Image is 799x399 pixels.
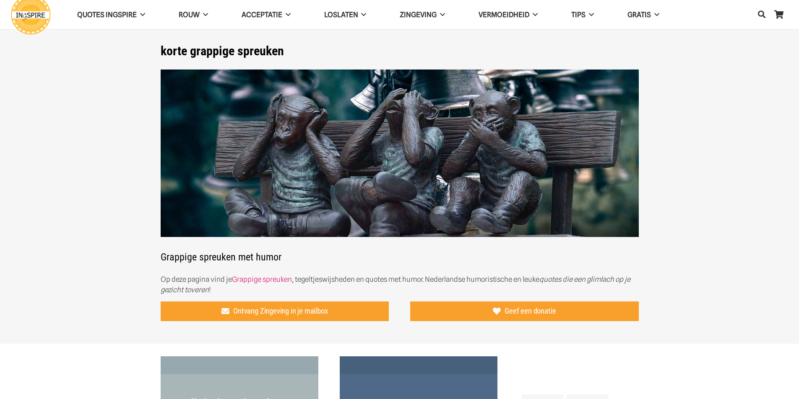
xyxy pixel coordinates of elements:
[383,4,462,26] a: Zingeving
[307,4,383,26] a: Loslaten
[232,275,292,283] a: Grappige spreuken
[161,275,630,294] em: quotes die een glimlach op je gezicht toveren
[233,306,328,316] span: Ontvang Zingeving in je mailbox
[242,10,282,19] span: Acceptatie
[161,274,639,295] p: Op deze pagina vind je , tegeltjeswijsheden en quotes met humor. Nederlandse humoristische en leu...
[77,10,137,19] span: QUOTES INGSPIRE
[60,4,162,26] a: QUOTES INGSPIRE
[571,10,586,19] span: TIPS
[162,4,225,26] a: ROUW
[161,301,389,322] a: Ontvang Zingeving in je mailbox
[611,4,676,26] a: GRATIS
[505,306,556,316] span: Geef een donatie
[627,10,651,19] span: GRATIS
[753,5,770,25] a: Zoeken
[340,357,497,366] a: De kunst van het weten is weten wat te negeren
[161,357,318,366] a: Ik heb zo hard aan mezelf gewerkt dat ik niet meer mezelf ben ©
[462,4,554,26] a: VERMOEIDHEID
[225,4,307,26] a: Acceptatie
[400,10,437,19] span: Zingeving
[479,10,529,19] span: VERMOEIDHEID
[161,70,639,237] img: Grappige spreuken en quotes met humor op ingspire
[324,10,358,19] span: Loslaten
[161,44,639,59] h1: korte grappige spreuken
[410,301,639,322] a: Geef een donatie
[179,10,200,19] span: ROUW
[554,4,611,26] a: TIPS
